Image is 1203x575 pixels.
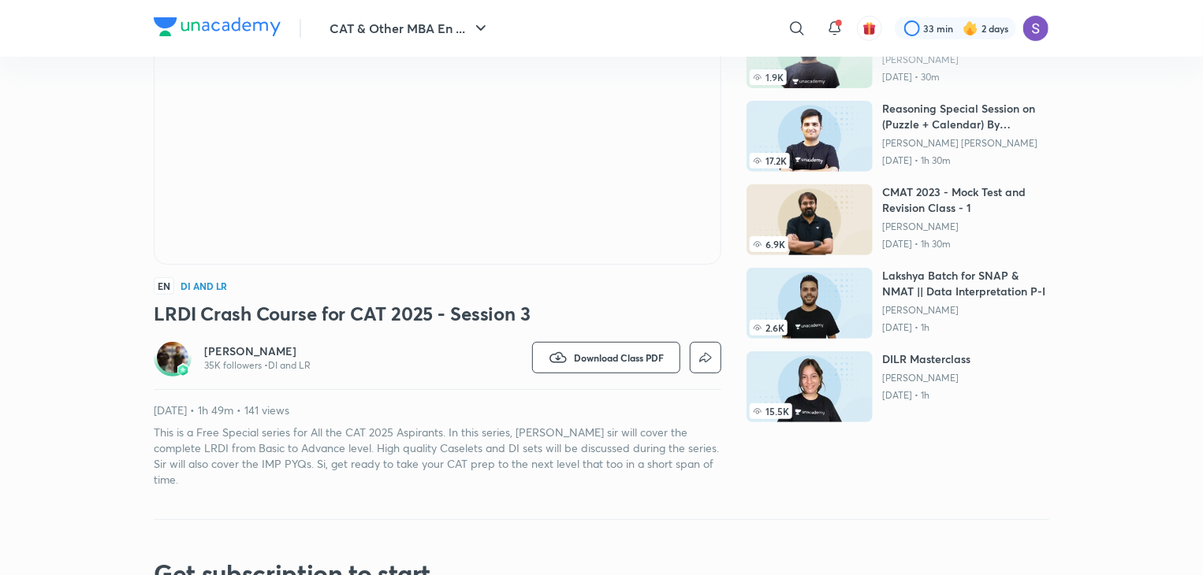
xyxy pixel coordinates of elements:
h6: DILR Masterclass [882,351,970,367]
a: [PERSON_NAME] [882,304,1049,317]
p: [DATE] • 1h [882,321,1049,334]
p: This is a Free Special series for All the CAT 2025 Aspirants. In this series, [PERSON_NAME] sir w... [154,425,721,488]
a: Company Logo [154,17,281,40]
img: Avatar [157,342,188,373]
span: 1.9K [750,69,787,85]
button: CAT & Other MBA En ... [320,13,500,44]
p: [DATE] • 1h [882,389,970,402]
span: 6.9K [750,236,788,252]
span: 2.6K [750,320,788,336]
img: badge [177,365,188,376]
p: [DATE] • 1h 30m [882,154,1049,167]
h6: CMAT 2023 - Mock Test and Revision Class - 1 [882,184,1049,216]
h6: Lakshya Batch for SNAP & NMAT || Data Interpretation P-I [882,268,1049,299]
span: 17.2K [750,153,790,169]
img: Sapara Premji [1022,15,1049,42]
p: [DATE] • 1h 30m [882,238,1049,250]
img: streak [963,20,978,36]
a: [PERSON_NAME] [882,54,1049,66]
button: avatar [857,16,882,41]
span: Download Class PDF [574,351,664,364]
p: [DATE] • 1h 49m • 141 views [154,402,721,418]
img: Company Logo [154,17,281,36]
h6: Reasoning Special Session on (Puzzle + Calendar) By [PERSON_NAME] [3PM ] [882,101,1049,132]
span: 15.5K [750,403,792,419]
a: [PERSON_NAME] [PERSON_NAME] [882,137,1049,150]
a: [PERSON_NAME] [882,372,970,384]
a: Avatarbadge [154,339,192,377]
a: [PERSON_NAME] [204,343,311,359]
p: 35K followers • DI and LR [204,359,311,372]
h3: LRDI Crash Course for CAT 2025 - Session 3 [154,301,721,326]
button: Download Class PDF [532,342,680,373]
a: [PERSON_NAME] [882,221,1049,233]
p: [DATE] • 30m [882,71,1049,83]
img: avatar [862,21,877,35]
